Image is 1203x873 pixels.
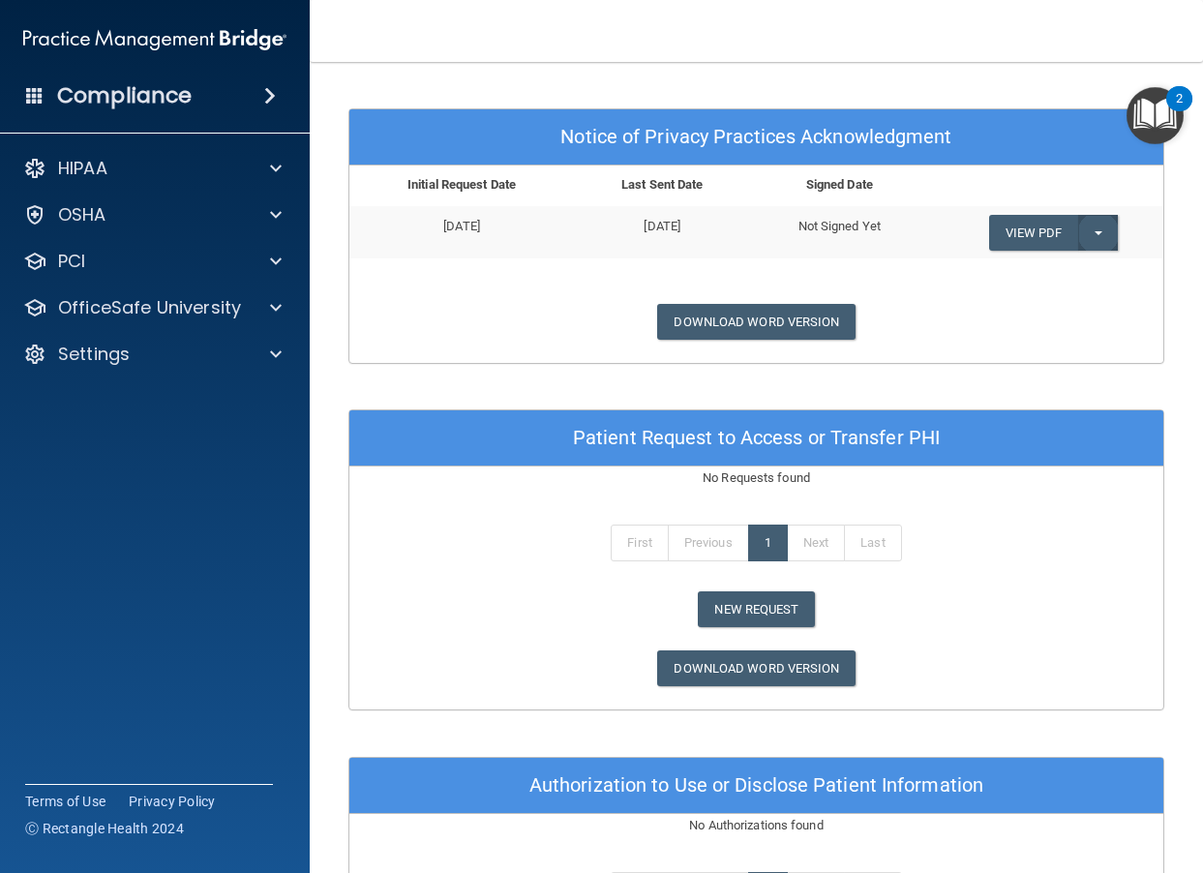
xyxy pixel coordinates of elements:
[349,814,1163,837] p: No Authorizations found
[574,166,750,205] th: Last Sent Date
[58,157,107,180] p: HIPAA
[748,525,788,561] a: 1
[349,467,1163,490] p: No Requests found
[25,819,184,838] span: Ⓒ Rectangle Health 2024
[657,304,855,340] a: Download Word Version
[23,203,282,226] a: OSHA
[349,758,1163,814] div: Authorization to Use or Disclose Patient Information
[23,343,282,366] a: Settings
[787,525,845,561] a: Next
[698,591,814,627] button: New Request
[657,650,855,686] a: Download Word Version
[23,20,286,59] img: PMB logo
[23,250,282,273] a: PCI
[844,525,901,561] a: Last
[58,296,241,319] p: OfficeSafe University
[129,792,216,811] a: Privacy Policy
[349,410,1163,467] div: Patient Request to Access or Transfer PHI
[25,792,105,811] a: Terms of Use
[57,82,192,109] h4: Compliance
[1127,87,1184,144] button: Open Resource Center, 2 new notifications
[58,203,106,226] p: OSHA
[23,296,282,319] a: OfficeSafe University
[668,525,749,561] a: Previous
[611,525,669,561] a: First
[750,206,928,257] td: Not Signed Yet
[1176,99,1183,124] div: 2
[58,250,85,273] p: PCI
[23,157,282,180] a: HIPAA
[349,109,1163,166] div: Notice of Privacy Practices Acknowledgment
[349,166,574,205] th: Initial Request Date
[574,206,750,257] td: [DATE]
[349,206,574,257] td: [DATE]
[58,343,130,366] p: Settings
[750,166,928,205] th: Signed Date
[989,215,1078,251] a: View PDF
